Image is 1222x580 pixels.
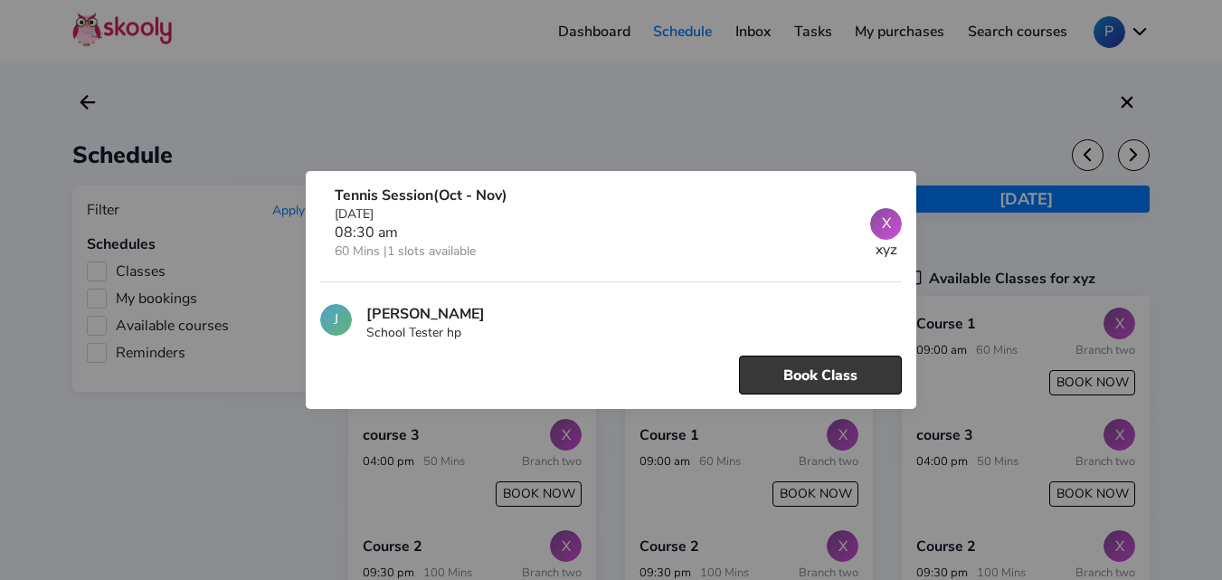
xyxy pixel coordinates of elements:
[335,223,507,242] div: 08:30 am
[335,242,507,260] div: 60 Mins |
[870,208,902,240] div: X
[366,304,485,324] div: [PERSON_NAME]
[387,242,476,260] span: 1 slots available
[366,324,485,341] div: School Tester hp
[870,240,902,260] div: xyz
[335,185,507,205] div: Tennis Session(Oct - Nov)
[335,205,507,223] div: [DATE]
[320,304,352,336] div: J
[739,356,902,395] button: Book Class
